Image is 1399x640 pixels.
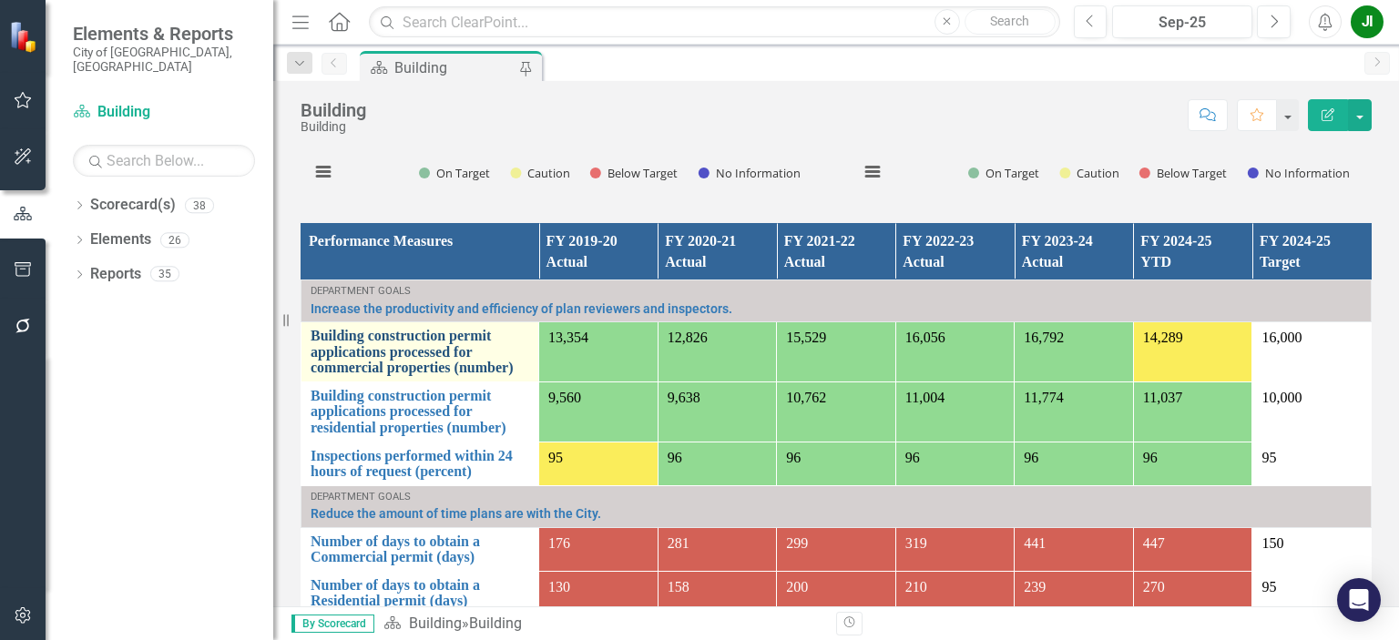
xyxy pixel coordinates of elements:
span: 441 [1024,535,1046,551]
input: Search ClearPoint... [369,6,1059,38]
button: Show Below Target [590,165,679,181]
td: Double-Click to Edit Right Click for Context Menu [301,381,539,442]
button: Show No Information [1248,165,1349,181]
span: 96 [1024,450,1038,465]
small: City of [GEOGRAPHIC_DATA], [GEOGRAPHIC_DATA] [73,45,255,75]
span: 16,792 [1024,330,1064,345]
span: 11,037 [1143,390,1182,405]
td: Double-Click to Edit Right Click for Context Menu [301,571,539,615]
td: Double-Click to Edit Right Click for Context Menu [301,442,539,485]
button: Show On Target [419,165,490,181]
td: Double-Click to Edit Right Click for Context Menu [301,280,1372,322]
span: 10,000 [1261,390,1302,405]
span: 15,529 [786,330,826,345]
button: Show Below Target [1139,165,1228,181]
a: Building [73,102,255,123]
a: Inspections performed within 24 hours of request (percent) [311,448,529,480]
a: Scorecard(s) [90,195,176,216]
div: Building [301,120,366,134]
div: Building [469,615,522,632]
span: 9,638 [668,390,700,405]
span: 95 [548,450,563,465]
div: 38 [185,198,214,213]
span: 11,004 [905,390,945,405]
span: 200 [786,579,808,594]
a: Number of days to obtain a Commercial permit (days) [311,533,529,565]
td: Double-Click to Edit Right Click for Context Menu [301,485,1372,527]
span: 281 [668,535,689,551]
span: 9,560 [548,390,581,405]
div: 26 [160,232,189,248]
span: 96 [1143,450,1158,465]
div: Department Goals [311,492,1362,503]
img: ClearPoint Strategy [9,21,41,53]
span: 16,056 [905,330,945,345]
button: Search [965,9,1056,35]
span: 10,762 [786,390,826,405]
span: Search [990,14,1029,28]
span: 13,354 [548,330,588,345]
div: Department Goals [311,286,1362,297]
td: Double-Click to Edit [1252,442,1372,485]
div: 35 [150,267,179,282]
a: Elements [90,229,151,250]
span: 270 [1143,579,1165,594]
a: Building [409,615,462,632]
span: 16,000 [1261,330,1302,345]
button: Show Caution [510,165,569,181]
span: Elements & Reports [73,23,255,45]
td: Double-Click to Edit Right Click for Context Menu [301,322,539,382]
span: 96 [905,450,920,465]
input: Search Below... [73,145,255,177]
span: 96 [668,450,682,465]
td: Double-Click to Edit [1252,571,1372,615]
button: Show On Target [968,165,1039,181]
a: Reduce the amount of time plans are with the City. [311,507,1362,521]
span: 130 [548,579,570,594]
a: Increase the productivity and efficiency of plan reviewers and inspectors. [311,302,1362,316]
span: 176 [548,535,570,551]
span: 14,289 [1143,330,1183,345]
button: JI [1351,5,1384,38]
span: 447 [1143,535,1165,551]
div: Building [394,56,515,79]
td: Double-Click to Edit [1252,322,1372,382]
td: Double-Click to Edit [1252,527,1372,571]
span: 95 [1261,579,1276,594]
a: Building construction permit applications processed for commercial properties (number) [311,328,529,376]
span: 210 [905,579,927,594]
button: View chart menu, Year over Year Performance [860,159,885,185]
span: 11,774 [1024,390,1063,405]
div: » [383,614,822,635]
button: View chart menu, Monthly Performance [311,159,336,185]
span: 158 [668,579,689,594]
a: Building construction permit applications processed for residential properties (number) [311,388,529,436]
span: 319 [905,535,927,551]
td: Double-Click to Edit Right Click for Context Menu [301,527,539,571]
a: Number of days to obtain a Residential permit (days) [311,577,529,609]
span: 95 [1261,450,1276,465]
button: Show Caution [1059,165,1118,181]
span: 239 [1024,579,1046,594]
span: 299 [786,535,808,551]
button: Sep-25 [1112,5,1252,38]
td: Double-Click to Edit [1252,381,1372,442]
a: Reports [90,264,141,285]
span: 12,826 [668,330,708,345]
button: Show No Information [699,165,800,181]
div: Open Intercom Messenger [1337,578,1381,622]
span: 150 [1261,535,1283,551]
div: Building [301,100,366,120]
span: 96 [786,450,801,465]
span: By Scorecard [291,615,374,633]
div: Sep-25 [1118,12,1246,34]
